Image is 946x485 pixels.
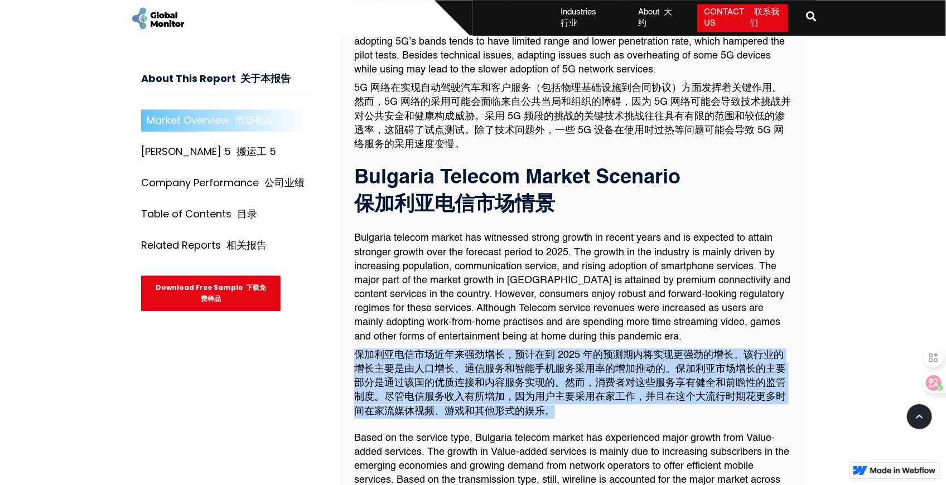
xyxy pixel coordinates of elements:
[235,114,275,128] font: 市场概况
[639,8,673,27] font: 大约
[141,240,267,251] div: Related Reports
[264,176,305,190] font: 公司业绩
[141,172,313,195] a: Company Performance 公司业绩
[236,145,276,159] font: 搬运工 5
[141,203,313,226] a: Table of Contents 目录
[147,115,275,127] div: Market Overview
[141,235,313,257] a: Related Reports 相关报告
[141,147,276,158] div: [PERSON_NAME] 5
[141,209,257,220] div: Table of Contents
[240,72,291,86] font: 关于本报告
[354,195,555,215] font: 保加利亚电信市场情景
[354,231,791,423] p: Bulgaria telecom market has witnessed strong growth in recent years and is expected to attain str...
[561,19,577,27] font: 行业
[354,83,791,149] font: 5G 网络在实现自动驾驶汽车和客户服务（包括物理基础设施到合同协议）方面发挥着关键作用。然而，5G 网络的采用可能会面临来自公共当局和组织的障碍，因为 5G 网络可能会导致技术挑战并对公共安全和...
[354,167,791,220] h3: Bulgaria Telecom Market Scenario
[354,350,786,416] font: 保加利亚电信市场近年来强劲增长，预计在到 2025 年的预测期内将实现更强劲的增长。该行业的增长主要是由人口增长、通信服务和智能手机服务采用率的增加推动的。保加利亚市场增长的主要部分是通过该国的...
[632,7,681,29] a: About 大约
[141,178,305,189] div: Company Performance
[141,110,313,132] a: Market Overview 市场概况
[554,7,615,29] a: Industries 行业
[226,239,267,253] font: 相关报告
[201,283,266,304] font: 下载免费样品
[130,6,186,31] a: home
[806,8,816,24] span: 
[237,207,257,221] font: 目录
[697,4,788,32] a: Contact Us 联系我们
[750,8,779,27] font: 联系我们
[806,7,816,29] a: 
[870,467,936,474] img: Made in Webflow
[141,74,313,96] h3: About This Report
[141,276,281,312] div: Download Free Sample
[141,141,313,163] a: [PERSON_NAME] 5 搬运工 5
